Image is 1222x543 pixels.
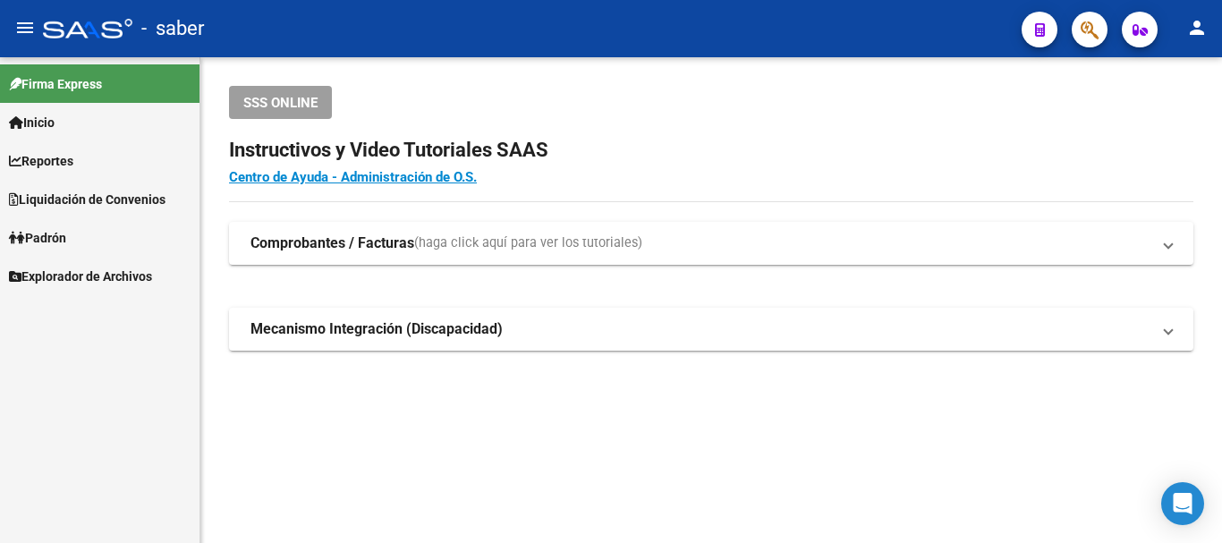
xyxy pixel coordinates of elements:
span: (haga click aquí para ver los tutoriales) [414,233,642,253]
mat-icon: menu [14,17,36,38]
div: Open Intercom Messenger [1161,482,1204,525]
span: Padrón [9,228,66,248]
span: Liquidación de Convenios [9,190,165,209]
span: Firma Express [9,74,102,94]
mat-icon: person [1186,17,1208,38]
mat-expansion-panel-header: Comprobantes / Facturas(haga click aquí para ver los tutoriales) [229,222,1193,265]
h2: Instructivos y Video Tutoriales SAAS [229,133,1193,167]
a: Centro de Ayuda - Administración de O.S. [229,169,477,185]
span: Reportes [9,151,73,171]
span: Explorador de Archivos [9,267,152,286]
span: SSS ONLINE [243,95,318,111]
strong: Mecanismo Integración (Discapacidad) [250,319,503,339]
strong: Comprobantes / Facturas [250,233,414,253]
span: - saber [141,9,204,48]
mat-expansion-panel-header: Mecanismo Integración (Discapacidad) [229,308,1193,351]
button: SSS ONLINE [229,86,332,119]
span: Inicio [9,113,55,132]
